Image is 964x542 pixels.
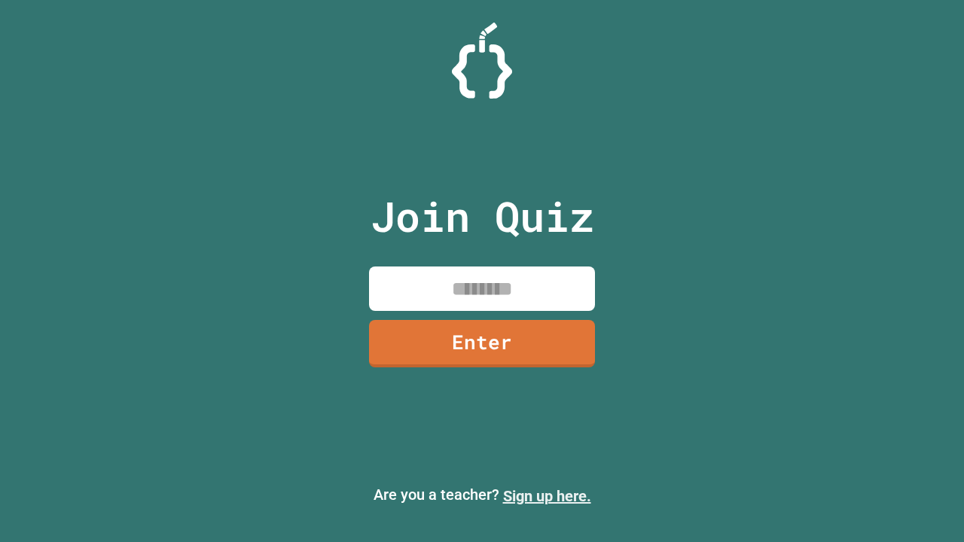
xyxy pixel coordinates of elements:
p: Join Quiz [371,185,594,248]
a: Enter [369,320,595,367]
a: Sign up here. [503,487,591,505]
p: Are you a teacher? [12,483,952,507]
iframe: chat widget [901,482,949,527]
img: Logo.svg [452,23,512,99]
